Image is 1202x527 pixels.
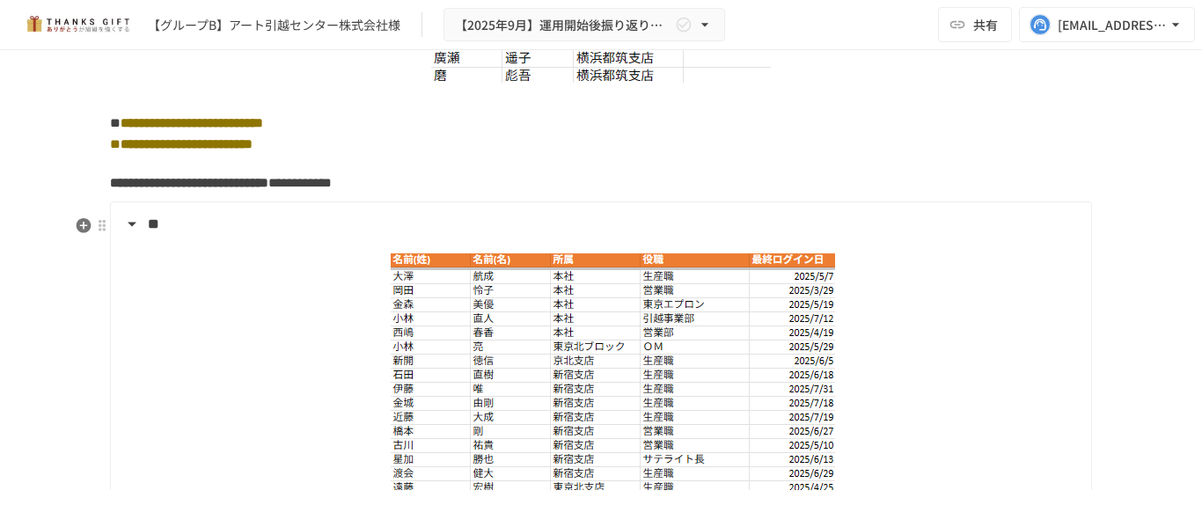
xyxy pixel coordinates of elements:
button: [EMAIL_ADDRESS][DOMAIN_NAME] [1019,7,1195,42]
button: 共有 [938,7,1012,42]
span: 共有 [973,15,998,34]
div: 【グループB】アート引越センター株式会社様 [148,16,400,34]
button: 【2025年9月】運用開始後振り返りミーティング [443,8,725,42]
img: mMP1OxWUAhQbsRWCurg7vIHe5HqDpP7qZo7fRoNLXQh [21,11,134,39]
span: 【2025年9月】運用開始後振り返りミーティング [455,14,671,36]
div: [EMAIL_ADDRESS][DOMAIN_NAME] [1058,14,1167,36]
